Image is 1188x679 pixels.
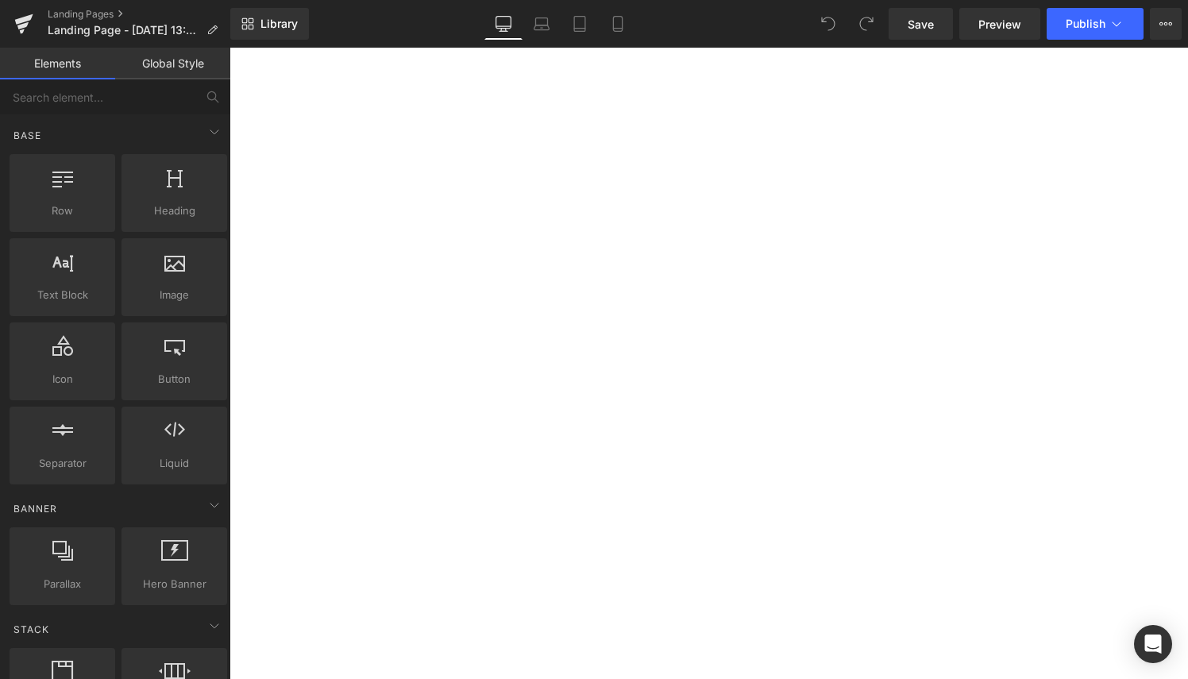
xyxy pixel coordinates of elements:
[1134,625,1172,663] div: Open Intercom Messenger
[126,576,222,592] span: Hero Banner
[12,501,59,516] span: Banner
[126,203,222,219] span: Heading
[260,17,298,31] span: Library
[1150,8,1182,40] button: More
[908,16,934,33] span: Save
[978,16,1021,33] span: Preview
[12,128,43,143] span: Base
[126,455,222,472] span: Liquid
[126,371,222,388] span: Button
[14,455,110,472] span: Separator
[14,203,110,219] span: Row
[812,8,844,40] button: Undo
[230,8,309,40] a: New Library
[959,8,1040,40] a: Preview
[484,8,523,40] a: Desktop
[1047,8,1144,40] button: Publish
[126,287,222,303] span: Image
[115,48,230,79] a: Global Style
[850,8,882,40] button: Redo
[48,24,200,37] span: Landing Page - [DATE] 13:48:23
[561,8,599,40] a: Tablet
[12,622,51,637] span: Stack
[523,8,561,40] a: Laptop
[14,371,110,388] span: Icon
[14,576,110,592] span: Parallax
[599,8,637,40] a: Mobile
[1066,17,1105,30] span: Publish
[14,287,110,303] span: Text Block
[48,8,230,21] a: Landing Pages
